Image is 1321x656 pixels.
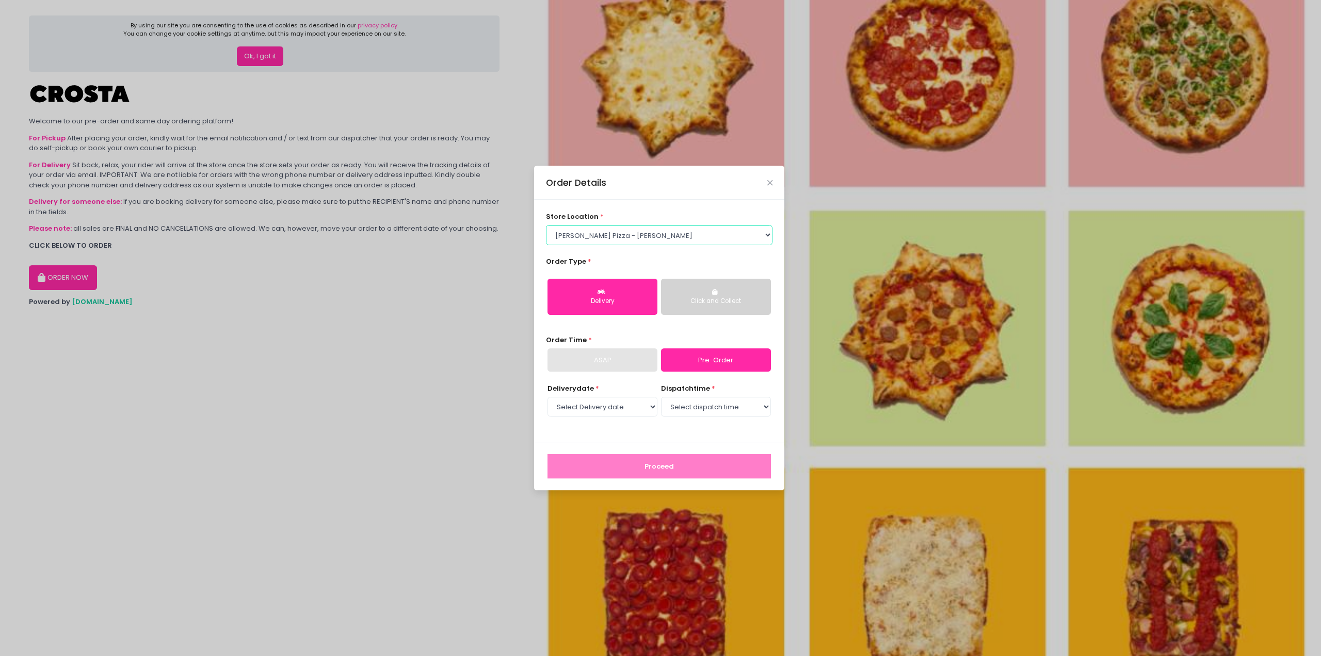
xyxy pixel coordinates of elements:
[661,348,771,372] a: Pre-Order
[546,212,599,221] span: store location
[547,279,657,315] button: Delivery
[547,454,771,479] button: Proceed
[546,176,606,189] div: Order Details
[546,335,587,345] span: Order Time
[767,180,772,185] button: Close
[661,383,710,393] span: dispatch time
[668,297,764,306] div: Click and Collect
[661,279,771,315] button: Click and Collect
[547,383,594,393] span: Delivery date
[546,257,586,266] span: Order Type
[555,297,650,306] div: Delivery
